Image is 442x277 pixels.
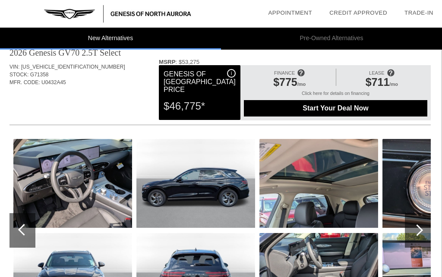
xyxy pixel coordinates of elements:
div: i [227,69,236,78]
a: Appointment [268,9,312,16]
div: Quoted on [DATE] 5:46:32 PM [9,99,431,113]
div: Click here for details on financing [244,91,427,100]
img: New-2026-Genesis-GV70-25TSelect-ID20987944459-aHR0cDovL2ltYWdlcy51bml0c2ludmVudG9yeS5jb20vdXBsb2F... [13,139,132,228]
span: FINANCE [274,70,295,76]
div: Genesis of [GEOGRAPHIC_DATA] Price [164,69,236,95]
span: VIN: [9,64,19,70]
a: Credit Approved [329,9,387,16]
li: Pre-Owned Alternatives [221,28,442,50]
span: STOCK: [9,72,28,78]
div: : $53,275 [159,59,431,65]
span: MFR. CODE: [9,79,40,85]
img: New-2026-Genesis-GV70-25TSelect-ID20987944504-aHR0cDovL2ltYWdlcy51bml0c2ludmVudG9yeS5jb20vdXBsb2F... [259,139,378,228]
div: /mo [248,76,331,91]
span: $775 [273,76,297,88]
span: U0432A45 [41,79,66,85]
span: $711 [366,76,390,88]
div: $46,775* [164,95,236,117]
a: Trade-In [404,9,433,16]
span: G71358 [30,72,49,78]
span: LEASE [369,70,384,76]
img: New-2026-Genesis-GV70-25TSelect-ID20987944483-aHR0cDovL2ltYWdlcy51bml0c2ludmVudG9yeS5jb20vdXBsb2F... [136,139,255,228]
span: [US_VEHICLE_IDENTIFICATION_NUMBER] [21,64,125,70]
b: MSRP [159,59,176,65]
span: Start Your Deal Now [253,104,418,112]
div: /mo [341,76,423,91]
